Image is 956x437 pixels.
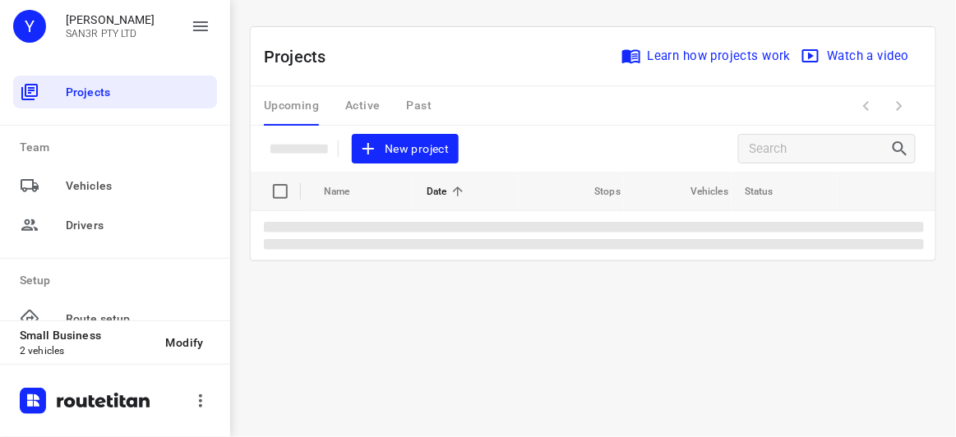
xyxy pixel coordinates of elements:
span: Vehicles [669,182,728,201]
div: Vehicles [13,169,217,202]
p: Setup [20,272,217,289]
div: Drivers [13,209,217,241]
p: SAN3R PTY LTD [66,28,155,39]
input: Search projects [749,136,890,162]
span: Next Page [883,90,916,122]
span: New project [362,139,449,159]
span: Modify [166,336,204,349]
p: Projects [264,44,339,69]
button: New project [352,134,459,164]
div: Search [890,139,915,159]
span: Vehicles [66,177,210,195]
span: Drivers [66,217,210,234]
span: Name [324,182,372,201]
div: Route setup [13,302,217,335]
p: Small Business [20,329,153,342]
p: Team [20,139,217,156]
p: 2 vehicles [20,345,153,356]
button: Modify [153,328,217,357]
span: Status [745,182,795,201]
span: Date [427,182,469,201]
div: Projects [13,76,217,108]
p: Yvonne Wong [66,13,155,26]
div: Y [13,10,46,43]
span: Previous Page [850,90,883,122]
span: Projects [66,84,210,101]
span: Stops [573,182,621,201]
span: Route setup [66,310,210,328]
